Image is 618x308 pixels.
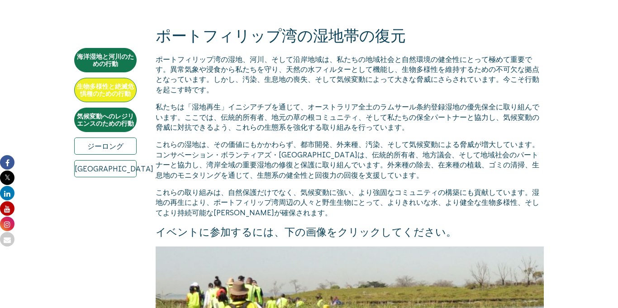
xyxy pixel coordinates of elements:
font: 私たちは「湿地再生」イニシアチブを通じて、オーストラリア全土のラムサール条約登録湿地の優先保全に取り組んでいます。ここでは、伝統的所有者、地元の草の根コミュニティ、そして私たちの保全パートナーと... [156,103,539,131]
a: [GEOGRAPHIC_DATA] [74,160,137,177]
font: これらの湿地は、その価値にもかかわらず、都市開発、外来種、汚染、そして気候変動による脅威が増大しています。コンサベーション・ボランティアズ・[GEOGRAPHIC_DATA]は、伝統的所有者、地... [156,140,539,179]
font: 海洋湿地と河川のための行動 [77,53,134,67]
font: [GEOGRAPHIC_DATA] [75,165,153,173]
font: 湿地、河川、そして沿岸地域は、私たちの地域社会と自然環境の健全性にとって極めて重要です。異常気象や浸食から私たちを守り、天然の水フィルターとして機能し、生物多様性を維持するための不可欠な拠点とな... [156,55,539,94]
font: ポートフィリップ湾の [156,55,228,63]
a: 気候変動へのレジリエンスのための行動 [74,108,137,132]
a: 海洋湿地と河川のための行動 [74,48,137,72]
font: イベントに参加するには、下の画像をクリックしてください。 [156,226,456,238]
font: ジーロング [87,142,124,150]
font: 生物多様性と絶滅危惧種のための行動 [77,83,134,97]
a: 生物多様性と絶滅危惧種のための行動 [74,78,137,102]
a: ジーロング [74,137,137,155]
font: これらの取り組みは、自然保護だけでなく、気候変動に強い、より強固なコミュニティの構築にも貢献しています。湿地の再生により、ポートフィリップ湾周辺の人々と野生生物にとって、よりきれいな水、より健全... [156,188,539,217]
font: ポートフィリップ湾の湿地帯の復元 [156,27,406,44]
font: 気候変動へのレジリエンスのための行動 [77,113,134,127]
